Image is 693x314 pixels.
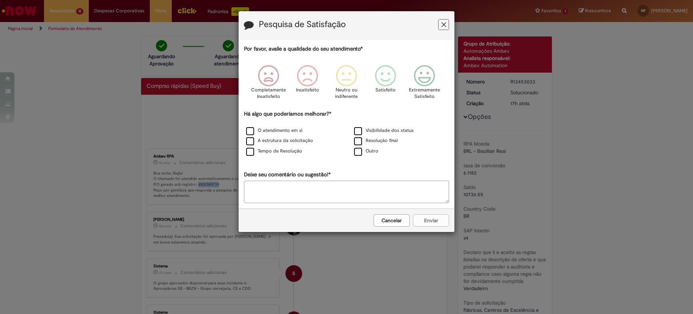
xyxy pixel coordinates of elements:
[289,60,326,109] div: Insatisfeito
[409,87,440,100] p: Extremamente Satisfeito
[374,214,410,227] button: Cancelar
[367,60,404,109] div: Satisfeito
[246,127,302,134] label: O atendimento em si
[296,87,319,94] p: Insatisfeito
[354,148,378,155] label: Outro
[244,110,449,157] div: Há algo que poderíamos melhorar?*
[244,171,331,178] label: Deixe seu comentário ou sugestão!*
[259,20,346,29] label: Pesquisa de Satisfação
[246,148,302,155] label: Tempo de Resolução
[354,127,414,134] label: Visibilidade dos status
[244,45,363,53] label: Por favor, avalie a qualidade do seu atendimento*
[246,137,313,144] label: A estrutura da solicitação
[334,87,359,100] p: Neutro ou indiferente
[328,60,365,109] div: Neutro ou indiferente
[250,60,287,109] div: Completamente Insatisfeito
[354,137,398,144] label: Resolução final
[406,60,443,109] div: Extremamente Satisfeito
[375,87,396,94] p: Satisfeito
[251,87,286,100] p: Completamente Insatisfeito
